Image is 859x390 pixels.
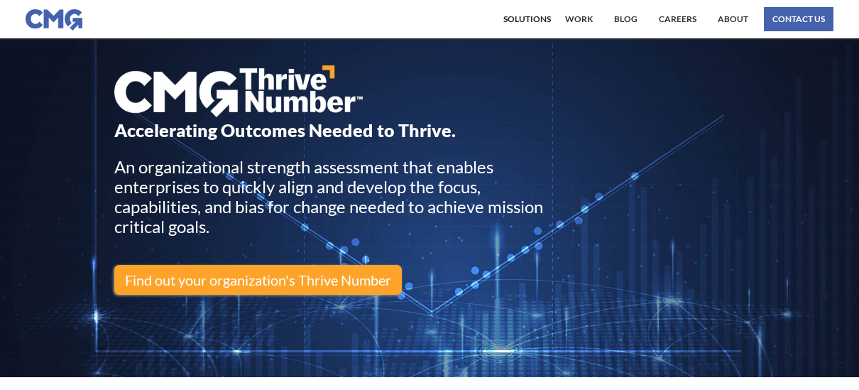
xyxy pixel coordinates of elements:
a: Careers [655,7,700,31]
h1: Accelerating Outcomes Needed to Thrive. [114,117,544,143]
a: About [714,7,752,31]
div: An organizational strength assessment that enables enterprises to quickly align and develop the f... [114,157,544,237]
a: work [562,7,596,31]
div: Contact us [772,15,825,23]
div: Solutions [503,15,551,23]
img: CMG Consulting ThriveNumber Logo [114,65,363,117]
a: Find out your organization's Thrive Number [114,265,402,295]
a: BLOG [611,7,641,31]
